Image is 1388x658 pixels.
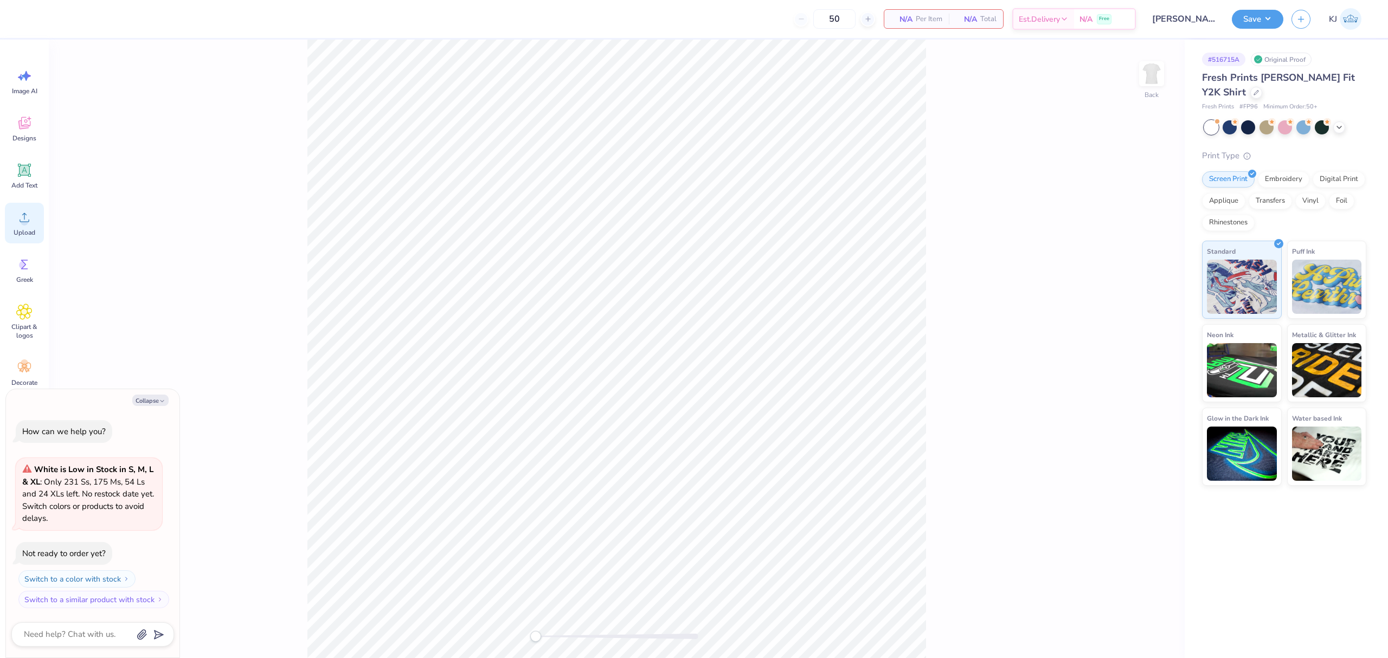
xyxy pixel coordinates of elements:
[1329,193,1354,209] div: Foil
[1313,171,1365,188] div: Digital Print
[1232,10,1283,29] button: Save
[16,275,33,284] span: Greek
[1207,412,1269,424] span: Glow in the Dark Ink
[1099,15,1109,23] span: Free
[11,181,37,190] span: Add Text
[1251,53,1312,66] div: Original Proof
[1292,427,1362,481] img: Water based Ink
[157,596,163,603] img: Switch to a similar product with stock
[1207,246,1236,257] span: Standard
[955,14,977,25] span: N/A
[1258,171,1309,188] div: Embroidery
[1292,260,1362,314] img: Puff Ink
[916,14,942,25] span: Per Item
[1202,150,1366,162] div: Print Type
[1340,8,1361,30] img: Kendra Jingco
[1207,260,1277,314] img: Standard
[18,570,136,588] button: Switch to a color with stock
[1145,90,1159,100] div: Back
[14,228,35,237] span: Upload
[1202,71,1355,99] span: Fresh Prints [PERSON_NAME] Fit Y2K Shirt
[980,14,997,25] span: Total
[891,14,913,25] span: N/A
[18,591,169,608] button: Switch to a similar product with stock
[7,322,42,340] span: Clipart & logos
[1202,215,1255,231] div: Rhinestones
[813,9,856,29] input: – –
[1292,246,1315,257] span: Puff Ink
[1202,53,1245,66] div: # 516715A
[1292,343,1362,397] img: Metallic & Glitter Ink
[1292,329,1356,340] span: Metallic & Glitter Ink
[1207,343,1277,397] img: Neon Ink
[1249,193,1292,209] div: Transfers
[123,576,130,582] img: Switch to a color with stock
[1019,14,1060,25] span: Est. Delivery
[22,548,106,559] div: Not ready to order yet?
[1207,329,1233,340] span: Neon Ink
[12,134,36,143] span: Designs
[22,426,106,437] div: How can we help you?
[1202,171,1255,188] div: Screen Print
[1079,14,1093,25] span: N/A
[1202,102,1234,112] span: Fresh Prints
[1292,412,1342,424] span: Water based Ink
[1141,63,1162,85] img: Back
[132,395,169,406] button: Collapse
[1324,8,1366,30] a: KJ
[1295,193,1326,209] div: Vinyl
[1329,13,1337,25] span: KJ
[530,631,541,642] div: Accessibility label
[1239,102,1258,112] span: # FP96
[12,87,37,95] span: Image AI
[1144,8,1224,30] input: Untitled Design
[1263,102,1318,112] span: Minimum Order: 50 +
[22,464,154,524] span: : Only 231 Ss, 175 Ms, 54 Ls and 24 XLs left. No restock date yet. Switch colors or products to a...
[22,464,153,487] strong: White is Low in Stock in S, M, L & XL
[11,378,37,387] span: Decorate
[1207,427,1277,481] img: Glow in the Dark Ink
[1202,193,1245,209] div: Applique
